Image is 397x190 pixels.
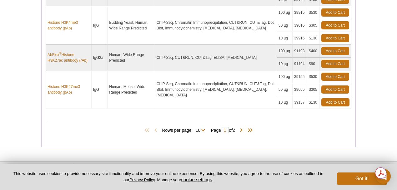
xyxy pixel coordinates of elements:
[321,85,349,94] a: Add to Cart
[155,45,277,70] td: ChIP-Seq, CUT&RUN, CUT&Tag, ELISA, [MEDICAL_DATA]
[48,84,90,95] a: Histone H3K27me3 antibody (pAb)
[153,127,159,134] span: Previous Page
[143,127,153,134] span: First Page
[108,6,155,45] td: Budding Yeast, Human, Wide Range Predicted
[307,96,320,109] td: $130
[307,83,320,96] td: $305
[277,19,293,32] td: 50 µg
[38,162,110,187] img: Active Motif,
[233,128,235,133] span: 2
[155,6,277,45] td: ChIP-Seq, Chromatin Immunoprecipitation, CUT&RUN, CUT&Tag, Dot Blot, Immunocytochemistry, [MEDICA...
[293,19,307,32] td: 39016
[108,45,155,70] td: Human, Wide Range Predicted
[92,45,108,70] td: IgG2a
[277,6,293,19] td: 100 µg
[293,45,307,58] td: 91193
[293,32,307,45] td: 39916
[307,45,320,58] td: $400
[162,127,208,133] span: Rows per page:
[277,32,293,45] td: 10 µg
[337,172,387,185] button: Got it!
[92,70,108,109] td: IgG
[48,52,90,63] a: AbFlex®Histone H3K27ac antibody (rAb)
[108,70,155,109] td: Human, Mouse, Wide Range Predicted
[59,52,61,55] sup: ®
[238,127,244,134] span: Next Page
[277,58,293,70] td: 10 µg
[277,96,293,109] td: 10 µg
[244,127,254,134] span: Last Page
[307,32,320,45] td: $130
[277,45,293,58] td: 100 µg
[277,70,293,83] td: 100 µg
[293,70,307,83] td: 39155
[321,98,349,106] a: Add to Cart
[208,127,238,133] span: Page of
[321,21,349,29] a: Add to Cart
[307,70,320,83] td: $530
[293,6,307,19] td: 39915
[293,83,307,96] td: 39055
[181,177,212,182] button: cookie settings
[92,6,108,45] td: IgG
[307,58,320,70] td: $90
[293,58,307,70] td: 91194
[277,83,293,96] td: 50 µg
[321,8,349,17] a: Add to Cart
[293,96,307,109] td: 39157
[321,47,349,55] a: Add to Cart
[48,20,90,31] a: Histone H3K4me3 antibody (pAb)
[321,60,349,68] a: Add to Cart
[129,177,155,182] a: Privacy Policy
[307,6,320,19] td: $530
[10,171,327,183] p: This website uses cookies to provide necessary site functionality and improve your online experie...
[155,70,277,109] td: ChIP-Seq, Chromatin Immunoprecipitation, CUT&RUN, CUT&Tag, Dot Blot, Immunocytochemistry, [MEDICA...
[307,19,320,32] td: $305
[321,34,349,42] a: Add to Cart
[321,73,349,81] a: Add to Cart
